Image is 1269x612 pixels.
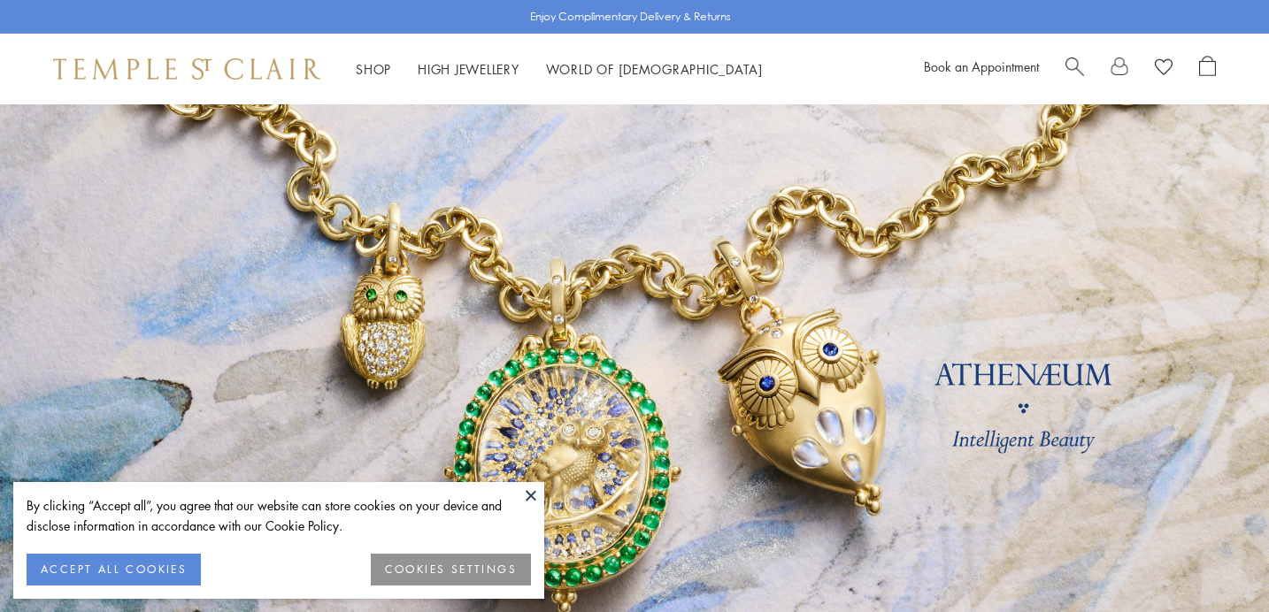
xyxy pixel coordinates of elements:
[371,554,531,585] button: COOKIES SETTINGS
[1181,529,1251,594] iframe: Gorgias live chat messenger
[1199,56,1216,82] a: Open Shopping Bag
[546,60,763,78] a: World of [DEMOGRAPHIC_DATA]World of [DEMOGRAPHIC_DATA]
[27,554,201,585] button: ACCEPT ALL COOKIES
[1155,56,1173,82] a: View Wishlist
[418,60,519,78] a: High JewelleryHigh Jewellery
[530,8,731,26] p: Enjoy Complimentary Delivery & Returns
[27,495,531,536] div: By clicking “Accept all”, you agree that our website can store cookies on your device and disclos...
[53,58,320,80] img: Temple St. Clair
[1065,56,1084,82] a: Search
[356,58,763,80] nav: Main navigation
[924,57,1039,75] a: Book an Appointment
[356,60,391,78] a: ShopShop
